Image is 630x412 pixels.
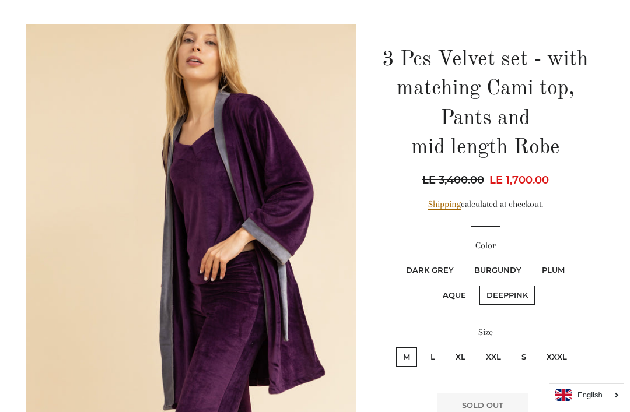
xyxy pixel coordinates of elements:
[423,347,442,367] label: L
[479,347,508,367] label: XXL
[489,174,549,186] span: LE 1,700.00
[382,45,589,163] h1: 3 Pcs Velvet set - with matching Cami top, Pants and mid length Robe
[462,400,503,410] span: Sold Out
[480,286,535,305] label: Deeppink
[428,199,461,210] a: Shipping
[436,286,473,305] label: Aque
[555,389,618,401] a: English
[382,325,589,340] label: Size
[535,260,572,280] label: Plum
[514,347,533,367] label: S
[467,260,528,280] label: Burgundy
[449,347,473,367] label: XL
[396,347,417,367] label: M
[577,391,603,399] i: English
[382,238,589,253] label: Color
[382,197,589,212] div: calculated at checkout.
[540,347,574,367] label: XXXL
[422,172,487,188] span: LE 3,400.00
[399,260,461,280] label: Dark Grey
